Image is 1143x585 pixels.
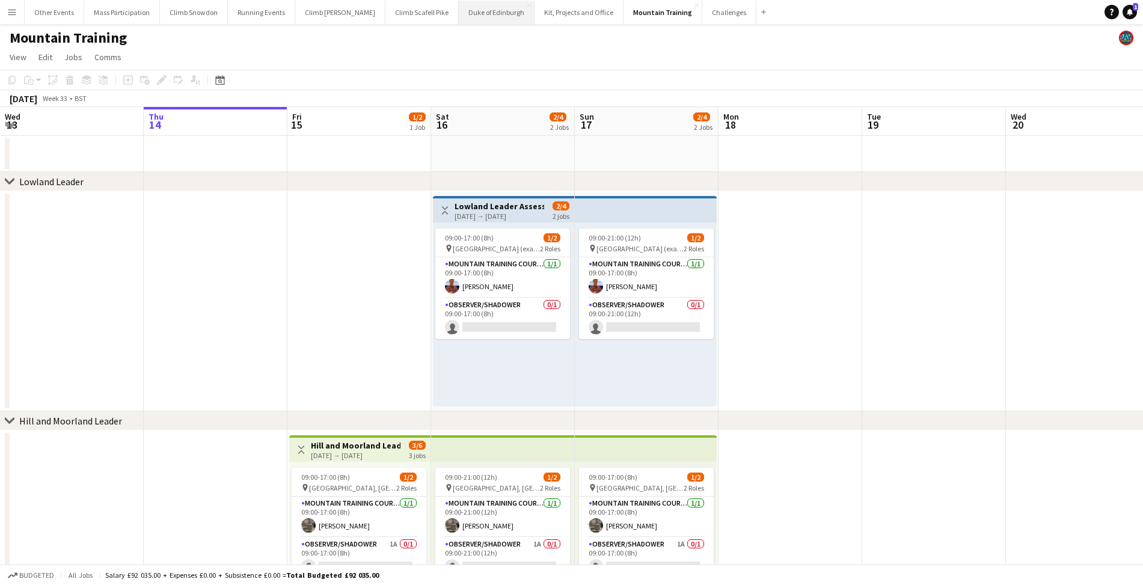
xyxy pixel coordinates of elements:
[578,118,594,132] span: 17
[286,571,379,580] span: Total Budgeted £92 035.00
[19,176,84,188] div: Lowland Leader
[5,49,31,65] a: View
[553,201,569,210] span: 2/4
[295,1,385,24] button: Climb [PERSON_NAME]
[723,111,739,122] span: Mon
[309,483,396,492] span: [GEOGRAPHIC_DATA], [GEOGRAPHIC_DATA]
[589,473,637,482] span: 09:00-17:00 (8h)
[94,52,121,63] span: Comms
[580,111,594,122] span: Sun
[34,49,57,65] a: Edit
[540,483,560,492] span: 2 Roles
[385,1,459,24] button: Climb Scafell Pike
[445,233,494,242] span: 09:00-17:00 (8h)
[6,569,56,582] button: Budgeted
[409,441,426,450] span: 3/6
[435,298,570,339] app-card-role: Observer/Shadower0/109:00-17:00 (8h)
[579,298,714,339] app-card-role: Observer/Shadower0/109:00-21:00 (12h)
[693,112,710,121] span: 2/4
[10,52,26,63] span: View
[435,538,570,578] app-card-role: Observer/Shadower1A0/109:00-21:00 (12h)
[434,118,449,132] span: 16
[40,94,70,103] span: Week 33
[459,1,535,24] button: Duke of Edinburgh
[579,257,714,298] app-card-role: Mountain Training Course Director1/109:00-17:00 (8h)[PERSON_NAME]
[453,483,540,492] span: [GEOGRAPHIC_DATA], [GEOGRAPHIC_DATA]
[702,1,756,24] button: Challenges
[579,228,714,339] app-job-card: 09:00-21:00 (12h)1/2 [GEOGRAPHIC_DATA] (exact location TBC)2 RolesMountain Training Course Direct...
[435,228,570,339] app-job-card: 09:00-17:00 (8h)1/2 [GEOGRAPHIC_DATA] (exact location TBC)2 RolesMountain Training Course Directo...
[867,111,881,122] span: Tue
[435,497,570,538] app-card-role: Mountain Training Course Director1/109:00-21:00 (12h)[PERSON_NAME]
[400,473,417,482] span: 1/2
[596,483,684,492] span: [GEOGRAPHIC_DATA], [GEOGRAPHIC_DATA]
[865,118,881,132] span: 19
[75,94,87,103] div: BST
[19,415,122,427] div: Hill and Moorland Leader
[60,49,87,65] a: Jobs
[687,473,704,482] span: 1/2
[5,111,20,122] span: Wed
[292,538,426,578] app-card-role: Observer/Shadower1A0/109:00-17:00 (8h)
[311,451,400,460] div: [DATE] → [DATE]
[149,111,164,122] span: Thu
[292,468,426,578] app-job-card: 09:00-17:00 (8h)1/2 [GEOGRAPHIC_DATA], [GEOGRAPHIC_DATA]2 RolesMountain Training Course Director1...
[579,497,714,538] app-card-role: Mountain Training Course Director1/109:00-17:00 (8h)[PERSON_NAME]
[445,473,497,482] span: 09:00-21:00 (12h)
[596,244,684,253] span: [GEOGRAPHIC_DATA] (exact location TBC)
[19,571,54,580] span: Budgeted
[550,123,569,132] div: 2 Jobs
[3,118,20,132] span: 13
[396,483,417,492] span: 2 Roles
[1133,3,1138,11] span: 1
[1011,111,1026,122] span: Wed
[64,52,82,63] span: Jobs
[453,244,540,253] span: [GEOGRAPHIC_DATA] (exact location TBC)
[147,118,164,132] span: 14
[105,571,379,580] div: Salary £92 035.00 + Expenses £0.00 + Subsistence £0.00 =
[228,1,295,24] button: Running Events
[292,497,426,538] app-card-role: Mountain Training Course Director1/109:00-17:00 (8h)[PERSON_NAME]
[301,473,350,482] span: 09:00-17:00 (8h)
[435,468,570,578] app-job-card: 09:00-21:00 (12h)1/2 [GEOGRAPHIC_DATA], [GEOGRAPHIC_DATA]2 RolesMountain Training Course Director...
[38,52,52,63] span: Edit
[687,233,704,242] span: 1/2
[455,201,544,212] h3: Lowland Leader Assessment - T25Q3MT-8772
[84,1,160,24] button: Mass Participation
[722,118,739,132] span: 18
[535,1,624,24] button: Kit, Projects and Office
[409,123,425,132] div: 1 Job
[544,233,560,242] span: 1/2
[436,111,449,122] span: Sat
[311,440,400,451] h3: Hill and Moorland Leader Assessment - T25Q3MT-8786
[544,473,560,482] span: 1/2
[540,244,560,253] span: 2 Roles
[25,1,84,24] button: Other Events
[550,112,566,121] span: 2/4
[435,257,570,298] app-card-role: Mountain Training Course Director1/109:00-17:00 (8h)[PERSON_NAME]
[579,538,714,578] app-card-role: Observer/Shadower1A0/109:00-17:00 (8h)
[292,111,302,122] span: Fri
[553,210,569,221] div: 2 jobs
[66,571,95,580] span: All jobs
[10,93,37,105] div: [DATE]
[90,49,126,65] a: Comms
[1009,118,1026,132] span: 20
[624,1,702,24] button: Mountain Training
[10,29,127,47] h1: Mountain Training
[579,468,714,578] app-job-card: 09:00-17:00 (8h)1/2 [GEOGRAPHIC_DATA], [GEOGRAPHIC_DATA]2 RolesMountain Training Course Director1...
[160,1,228,24] button: Climb Snowdon
[589,233,641,242] span: 09:00-21:00 (12h)
[290,118,302,132] span: 15
[1119,31,1133,45] app-user-avatar: Staff RAW Adventures
[409,112,426,121] span: 1/2
[1123,5,1137,19] a: 1
[694,123,712,132] div: 2 Jobs
[409,450,426,460] div: 3 jobs
[684,483,704,492] span: 2 Roles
